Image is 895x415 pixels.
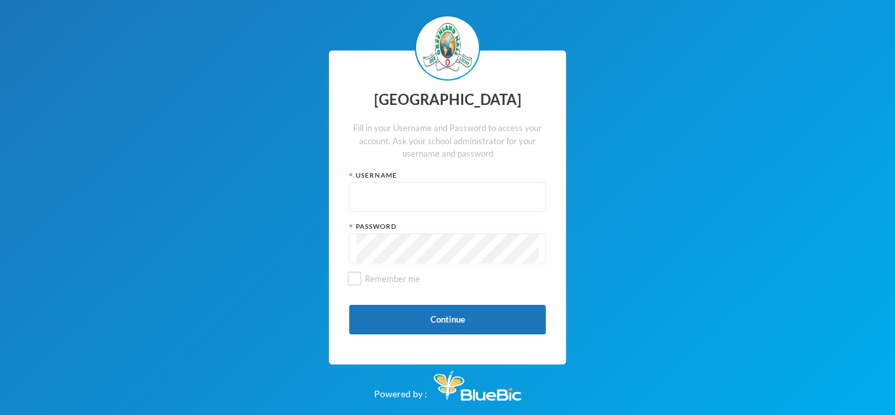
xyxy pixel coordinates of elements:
[434,371,522,401] img: Bluebic
[349,305,546,334] button: Continue
[374,365,522,401] div: Powered by :
[349,170,546,180] div: Username
[349,87,546,113] div: [GEOGRAPHIC_DATA]
[349,122,546,161] div: Fill in your Username and Password to access your account. Ask your school administrator for your...
[360,273,425,284] span: Remember me
[349,222,546,231] div: Password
